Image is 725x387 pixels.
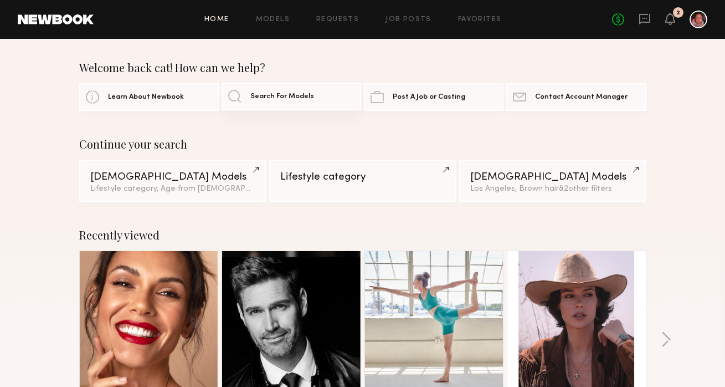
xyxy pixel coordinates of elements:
div: Continue your search [79,138,646,151]
a: Models [256,16,290,23]
div: 2 [676,10,680,16]
a: Lifestyle category [269,160,456,202]
a: [DEMOGRAPHIC_DATA] ModelsLifestyle category, Age from [DEMOGRAPHIC_DATA]. [79,160,266,202]
span: Contact Account Manager [535,94,628,101]
a: [DEMOGRAPHIC_DATA] ModelsLos Angeles, Brown hair&2other filters [459,160,646,202]
a: Favorites [458,16,502,23]
div: Los Angeles, Brown hair [470,185,635,193]
span: Post A Job or Casting [393,94,465,101]
div: Recently viewed [79,228,646,242]
div: Lifestyle category, Age from [DEMOGRAPHIC_DATA]. [90,185,255,193]
a: Job Posts [385,16,431,23]
a: Requests [316,16,359,23]
a: Contact Account Manager [506,83,646,111]
a: Search For Models [222,83,361,110]
span: Learn About Newbook [108,94,184,101]
div: Lifestyle category [280,172,445,182]
a: Learn About Newbook [79,83,219,111]
a: Home [204,16,229,23]
div: Welcome back cat! How can we help? [79,61,646,74]
span: & 2 other filter s [559,185,612,192]
a: Post A Job or Casting [364,83,503,111]
div: [DEMOGRAPHIC_DATA] Models [90,172,255,182]
div: [DEMOGRAPHIC_DATA] Models [470,172,635,182]
span: Search For Models [250,93,314,100]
